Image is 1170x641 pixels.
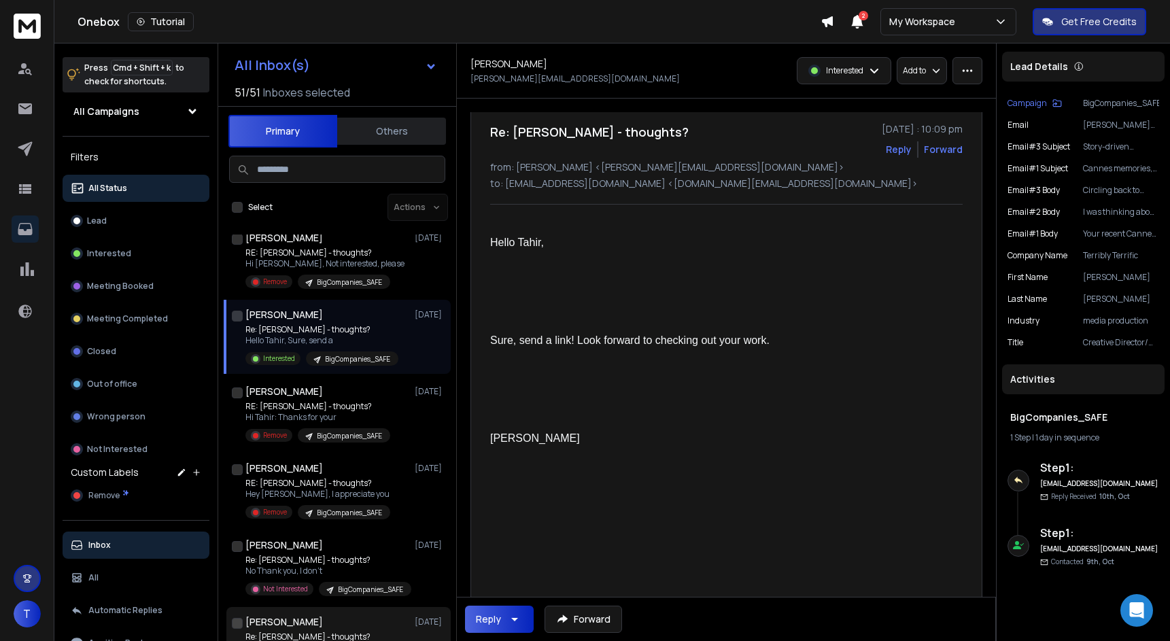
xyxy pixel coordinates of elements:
[245,308,323,322] h1: [PERSON_NAME]
[415,617,445,627] p: [DATE]
[1008,315,1039,326] p: industry
[415,232,445,243] p: [DATE]
[1008,185,1060,196] p: Email#3 Body
[886,143,912,156] button: Reply
[415,540,445,551] p: [DATE]
[245,555,409,566] p: Re: [PERSON_NAME] - thoughts?
[63,403,209,430] button: Wrong person
[1083,272,1159,283] p: [PERSON_NAME]
[490,160,963,174] p: from: [PERSON_NAME] <[PERSON_NAME][EMAIL_ADDRESS][DOMAIN_NAME]>
[63,148,209,167] h3: Filters
[1040,479,1159,489] h6: [EMAIL_ADDRESS][DOMAIN_NAME]
[88,605,162,616] p: Automatic Replies
[63,532,209,559] button: Inbox
[490,430,887,447] div: [PERSON_NAME]
[1008,98,1062,109] button: Campaign
[84,61,184,88] p: Press to check for shortcuts.
[263,430,287,440] p: Remove
[1002,364,1165,394] div: Activities
[1086,557,1114,566] span: 9th, Oct
[245,231,323,245] h1: [PERSON_NAME]
[248,202,273,213] label: Select
[87,215,107,226] p: Lead
[859,11,868,20] span: 2
[1083,294,1159,305] p: [PERSON_NAME]
[1008,207,1060,218] p: Email#2 Body
[63,98,209,125] button: All Campaigns
[1061,15,1137,29] p: Get Free Credits
[415,386,445,397] p: [DATE]
[1008,98,1047,109] p: Campaign
[1083,250,1159,261] p: Terribly Terrific
[228,115,337,148] button: Primary
[1040,460,1159,476] h6: Step 1 :
[88,490,120,501] span: Remove
[1120,594,1153,627] div: Open Intercom Messenger
[263,353,295,364] p: Interested
[245,385,323,398] h1: [PERSON_NAME]
[63,597,209,624] button: Automatic Replies
[87,411,145,422] p: Wrong person
[1040,544,1159,554] h6: [EMAIL_ADDRESS][DOMAIN_NAME]
[111,60,173,75] span: Cmd + Shift + k
[14,600,41,627] button: T
[245,478,390,489] p: RE: [PERSON_NAME] - thoughts?
[78,12,821,31] div: Onebox
[470,57,547,71] h1: [PERSON_NAME]
[1010,432,1031,443] span: 1 Step
[235,58,310,72] h1: All Inbox(s)
[245,258,405,269] p: Hi [PERSON_NAME], Not interested, please
[1008,337,1023,348] p: title
[317,508,382,518] p: BigCompanies_SAFE
[63,175,209,202] button: All Status
[1040,525,1159,541] h6: Step 1 :
[1083,120,1159,131] p: [PERSON_NAME][EMAIL_ADDRESS][DOMAIN_NAME]
[63,273,209,300] button: Meeting Booked
[325,354,390,364] p: BigCompanies_SAFE
[1083,315,1159,326] p: media production
[470,73,680,84] p: [PERSON_NAME][EMAIL_ADDRESS][DOMAIN_NAME]
[338,585,403,595] p: BigCompanies_SAFE
[128,12,194,31] button: Tutorial
[245,335,398,346] p: Hello Tahir, Sure, send a
[63,482,209,509] button: Remove
[263,84,350,101] h3: Inboxes selected
[88,540,111,551] p: Inbox
[545,606,622,633] button: Forward
[245,538,323,552] h1: [PERSON_NAME]
[63,305,209,332] button: Meeting Completed
[889,15,961,29] p: My Workspace
[245,324,398,335] p: Re: [PERSON_NAME] - thoughts?
[87,444,148,455] p: Not Interested
[465,606,534,633] button: Reply
[1083,98,1159,109] p: BigCompanies_SAFE
[63,338,209,365] button: Closed
[490,177,963,190] p: to: [EMAIL_ADDRESS][DOMAIN_NAME] <[DOMAIN_NAME][EMAIL_ADDRESS][DOMAIN_NAME]>
[245,489,390,500] p: Hey [PERSON_NAME], I appreciate you
[1008,163,1068,174] p: Email#1 Subject
[476,612,501,626] div: Reply
[87,346,116,357] p: Closed
[337,116,446,146] button: Others
[88,572,99,583] p: All
[317,431,382,441] p: BigCompanies_SAFE
[1010,432,1156,443] div: |
[924,143,963,156] div: Forward
[1035,432,1099,443] span: 1 day in sequence
[826,65,863,76] p: Interested
[1008,294,1047,305] p: Last Name
[1008,250,1067,261] p: Company Name
[263,277,287,287] p: Remove
[63,240,209,267] button: Interested
[1099,491,1130,501] span: 10th, Oct
[1083,337,1159,348] p: Creative Director/ Producer
[245,615,323,629] h1: [PERSON_NAME]
[1083,185,1159,196] p: Circling back to Terribly Terrific and something I've observed working with creative teams—crafti...
[1083,207,1159,218] p: I was thinking about Terribly Terrific again and how challenging it can be to produce content tha...
[882,122,963,136] p: [DATE] : 10:09 pm
[63,207,209,235] button: Lead
[63,564,209,591] button: All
